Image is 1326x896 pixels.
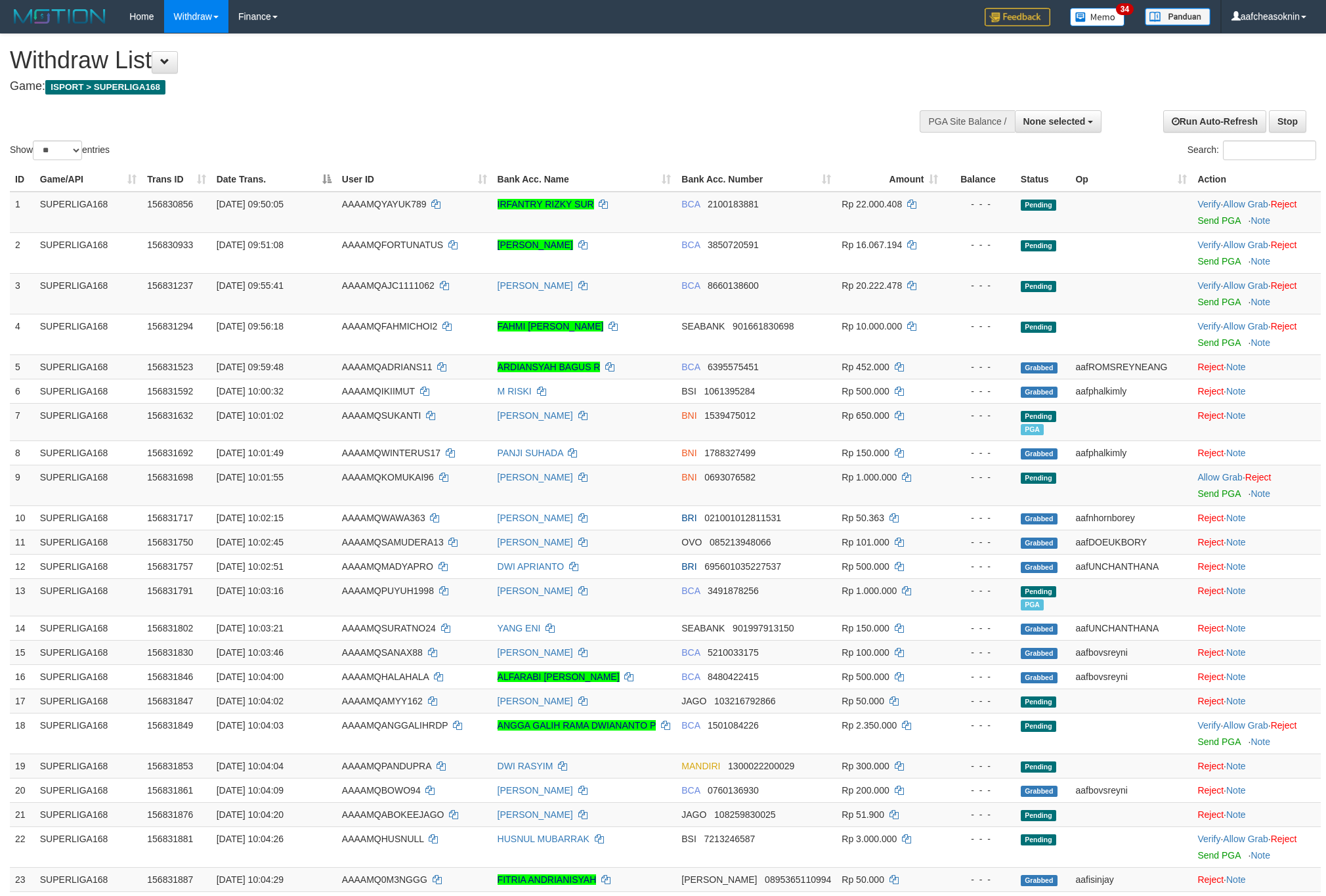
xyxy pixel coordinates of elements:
span: BCA [681,647,700,658]
th: Date Trans.: activate to sort column descending [211,167,337,192]
td: aafDOEUKBORY [1070,530,1192,554]
td: aafROMSREYNEANG [1070,354,1192,379]
span: AAAAMQSUKANTI [342,410,421,421]
th: Amount: activate to sort column ascending [836,167,943,192]
td: SUPERLIGA168 [35,530,142,554]
td: · [1192,530,1321,554]
span: Pending [1021,411,1056,422]
span: · [1197,472,1245,482]
span: Pending [1021,586,1056,597]
div: - - - [949,320,1010,333]
h4: Game: [10,80,871,93]
input: Search: [1223,140,1316,160]
td: SUPERLIGA168 [35,354,142,379]
span: Rp 50.363 [842,513,884,523]
span: · [1223,280,1270,291]
a: Reject [1197,362,1224,372]
a: Reject [1197,561,1224,572]
a: Reject [1197,809,1224,820]
td: SUPERLIGA168 [35,465,142,505]
a: Verify [1197,280,1220,291]
a: Note [1251,850,1270,861]
span: Pending [1021,200,1056,211]
a: Reject [1197,537,1224,547]
div: - - - [949,198,1010,211]
td: SUPERLIGA168 [35,664,142,689]
th: Bank Acc. Name: activate to sort column ascending [492,167,677,192]
td: aafphalkimly [1070,379,1192,403]
th: Status [1016,167,1071,192]
a: Reject [1197,672,1224,682]
span: Pending [1021,240,1056,251]
div: - - - [949,511,1010,524]
span: · [1223,199,1270,209]
span: AAAAMQAJC1111062 [342,280,435,291]
a: Note [1226,513,1246,523]
td: aafUNCHANTHANA [1070,616,1192,640]
a: [PERSON_NAME] [498,809,573,820]
td: 14 [10,616,35,640]
h1: Withdraw List [10,47,871,74]
span: AAAAMQWINTERUS17 [342,448,440,458]
a: Note [1226,561,1246,572]
a: Reject [1197,785,1224,796]
a: M RISKI [498,386,532,396]
span: AAAAMQFAHMICHOI2 [342,321,437,331]
span: [DATE] 09:59:48 [217,362,284,372]
td: · [1192,554,1321,578]
span: Marked by aafchhiseyha [1021,424,1044,435]
a: Allow Grab [1223,280,1268,291]
a: Run Auto-Refresh [1163,110,1266,133]
a: Note [1226,809,1246,820]
a: PANJI SUHADA [498,448,563,458]
span: 156831830 [147,647,193,658]
a: Note [1226,448,1246,458]
a: Allow Grab [1223,321,1268,331]
a: Reject [1197,761,1224,771]
span: AAAAMQWAWA363 [342,513,425,523]
span: 156830933 [147,240,193,250]
span: Rp 500.000 [842,561,889,572]
a: DWI APRIANTO [498,561,565,572]
a: Reject [1197,386,1224,396]
a: Reject [1245,472,1272,482]
span: BCA [681,362,700,372]
span: Pending [1021,473,1056,484]
span: Copy 1061395284 to clipboard [704,386,756,396]
a: Reject [1197,410,1224,421]
a: Note [1226,761,1246,771]
td: · [1192,640,1321,664]
label: Search: [1187,140,1316,160]
span: BRI [681,513,696,523]
a: Send PGA [1197,215,1240,226]
td: 11 [10,530,35,554]
span: Copy 901661830698 to clipboard [733,321,794,331]
a: Allow Grab [1223,199,1268,209]
div: - - - [949,646,1010,659]
span: Grabbed [1021,362,1058,373]
td: 9 [10,465,35,505]
td: SUPERLIGA168 [35,379,142,403]
span: ISPORT > SUPERLIGA168 [45,80,165,95]
span: Grabbed [1021,448,1058,459]
span: [DATE] 09:51:08 [217,240,284,250]
td: 6 [10,379,35,403]
a: Note [1226,874,1246,885]
a: ALFARABI [PERSON_NAME] [498,672,620,682]
span: Copy 3491878256 to clipboard [708,586,759,596]
a: Note [1226,623,1246,633]
a: [PERSON_NAME] [498,647,573,658]
a: [PERSON_NAME] [498,240,573,250]
span: Copy 2100183881 to clipboard [708,199,759,209]
a: [PERSON_NAME] [498,696,573,706]
span: [DATE] 10:00:32 [217,386,284,396]
td: SUPERLIGA168 [35,273,142,314]
span: [DATE] 10:01:02 [217,410,284,421]
span: 156831698 [147,472,193,482]
span: AAAAMQSURATNO24 [342,623,436,633]
a: Verify [1197,240,1220,250]
a: DWI RASYIM [498,761,553,771]
div: - - - [949,409,1010,422]
a: YANG ENI [498,623,541,633]
span: Grabbed [1021,387,1058,398]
